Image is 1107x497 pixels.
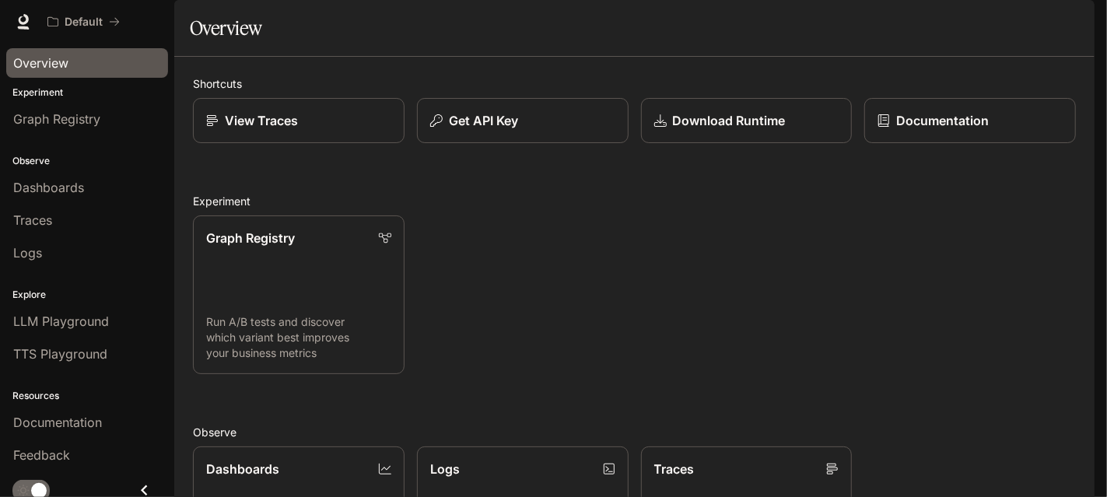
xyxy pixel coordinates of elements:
p: Default [65,16,103,29]
button: Get API Key [417,98,629,143]
p: View Traces [225,111,298,130]
p: Get API Key [449,111,518,130]
h1: Overview [190,12,262,44]
p: Run A/B tests and discover which variant best improves your business metrics [206,314,391,361]
button: All workspaces [40,6,127,37]
a: Documentation [864,98,1076,143]
p: Dashboards [206,460,279,478]
h2: Observe [193,424,1076,440]
a: Download Runtime [641,98,853,143]
h2: Shortcuts [193,75,1076,92]
p: Traces [654,460,695,478]
a: View Traces [193,98,405,143]
h2: Experiment [193,193,1076,209]
a: Graph RegistryRun A/B tests and discover which variant best improves your business metrics [193,215,405,374]
p: Documentation [896,111,989,130]
p: Graph Registry [206,229,295,247]
p: Download Runtime [673,111,786,130]
p: Logs [430,460,460,478]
